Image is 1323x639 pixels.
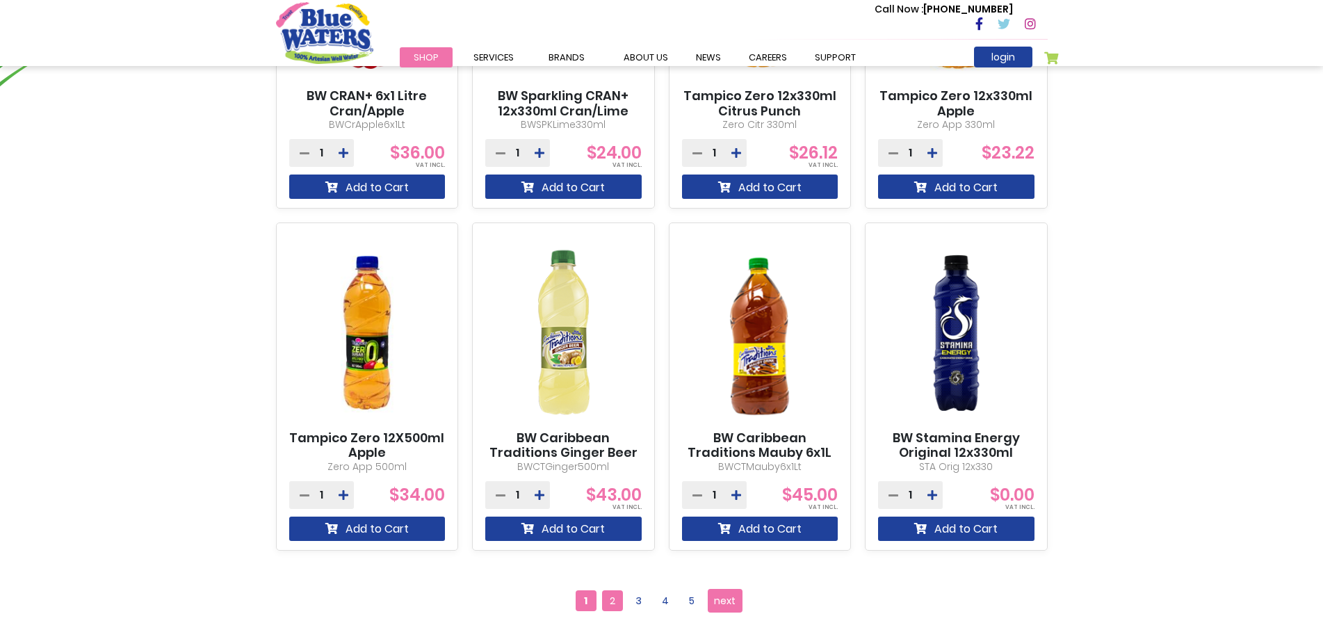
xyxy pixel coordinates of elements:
[414,51,439,64] span: Shop
[682,460,838,474] p: BWCTMauby6x1Lt
[276,2,373,63] a: store logo
[682,118,838,132] p: Zero Citr 330ml
[681,590,702,611] a: 5
[289,460,446,474] p: Zero App 500ml
[289,517,446,541] button: Add to Cart
[628,590,649,611] a: 3
[878,88,1034,118] a: Tampico Zero 12x330ml Apple
[878,460,1034,474] p: STA Orig 12x330
[289,88,446,118] a: BW CRAN+ 6x1 Litre Cran/Apple
[655,590,676,611] a: 4
[714,590,736,611] span: next
[485,235,642,430] img: BW Caribbean Traditions Ginger Beer 12x500ml
[389,483,445,506] span: $34.00
[708,589,742,613] a: next
[485,517,642,541] button: Add to Cart
[682,88,838,118] a: Tampico Zero 12x330ml Citrus Punch
[789,141,838,164] span: $26.12
[875,2,1013,17] p: [PHONE_NUMBER]
[735,47,801,67] a: careers
[473,51,514,64] span: Services
[289,430,446,460] a: Tampico Zero 12X500ml Apple
[875,2,923,16] span: Call Now :
[878,517,1034,541] button: Add to Cart
[982,141,1034,164] span: $23.22
[576,590,596,611] span: 1
[782,483,838,506] span: $45.00
[801,47,870,67] a: support
[682,175,838,199] button: Add to Cart
[602,590,623,611] a: 2
[974,47,1032,67] a: login
[682,235,838,430] img: BW Caribbean Traditions Mauby 6x1L
[682,517,838,541] button: Add to Cart
[878,235,1034,430] img: BW Stamina Energy Original 12x330ml
[485,118,642,132] p: BWSPKLime330ml
[586,483,642,506] span: $43.00
[610,47,682,67] a: about us
[485,430,642,476] a: BW Caribbean Traditions Ginger Beer 12x500ml
[549,51,585,64] span: Brands
[485,88,642,118] a: BW Sparkling CRAN+ 12x330ml Cran/Lime
[682,47,735,67] a: News
[682,430,838,460] a: BW Caribbean Traditions Mauby 6x1L
[485,175,642,199] button: Add to Cart
[390,141,445,164] span: $36.00
[289,235,446,430] img: Tampico Zero 12X500ml Apple
[990,483,1034,506] span: $0.00
[587,141,642,164] span: $24.00
[878,118,1034,132] p: Zero App 330ml
[485,460,642,474] p: BWCTGinger500ml
[878,430,1034,460] a: BW Stamina Energy Original 12x330ml
[289,118,446,132] p: BWCrApple6x1Lt
[289,175,446,199] button: Add to Cart
[878,175,1034,199] button: Add to Cart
